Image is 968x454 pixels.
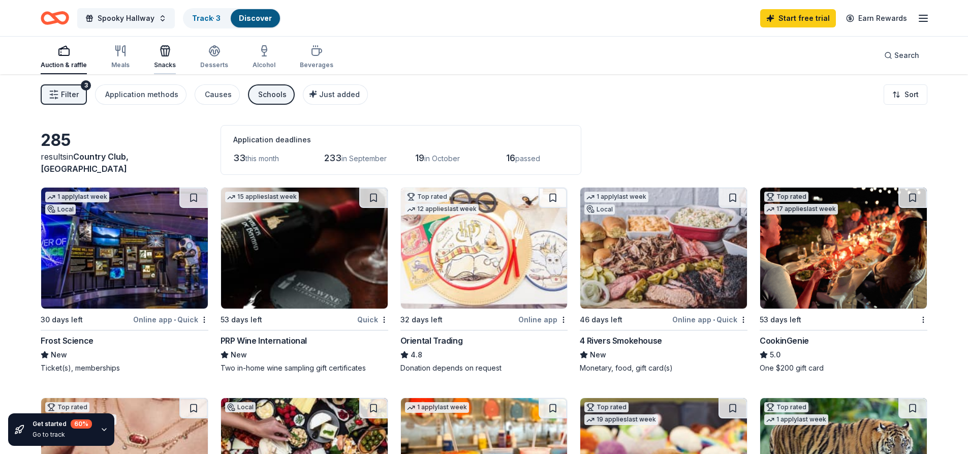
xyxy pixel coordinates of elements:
[77,8,175,28] button: Spooky Hallway
[253,41,275,74] button: Alcohol
[760,335,809,347] div: CookinGenie
[713,316,715,324] span: •
[760,9,836,27] a: Start free trial
[45,402,89,412] div: Top rated
[98,12,154,24] span: Spooky Hallway
[45,204,76,215] div: Local
[400,187,568,373] a: Image for Oriental TradingTop rated12 applieslast week32 days leftOnline appOriental Trading4.8Do...
[400,335,463,347] div: Oriental Trading
[41,188,208,309] img: Image for Frost Science
[71,419,92,429] div: 60 %
[405,192,449,202] div: Top rated
[884,84,927,105] button: Sort
[225,402,256,412] div: Local
[111,41,130,74] button: Meals
[764,204,838,215] div: 17 applies last week
[205,88,232,101] div: Causes
[41,41,87,74] button: Auction & raffle
[221,314,262,326] div: 53 days left
[233,134,569,146] div: Application deadlines
[760,363,927,373] div: One $200 gift card
[221,187,388,373] a: Image for PRP Wine International15 applieslast week53 days leftQuickPRP Wine InternationalNewTwo ...
[233,153,245,163] span: 33
[221,363,388,373] div: Two in-home wine sampling gift certificates
[840,9,913,27] a: Earn Rewards
[341,154,387,163] span: in September
[253,61,275,69] div: Alcohol
[904,88,919,101] span: Sort
[424,154,460,163] span: in October
[515,154,540,163] span: passed
[111,61,130,69] div: Meals
[154,61,176,69] div: Snacks
[154,41,176,74] button: Snacks
[324,153,341,163] span: 233
[231,349,247,361] span: New
[584,402,629,412] div: Top rated
[303,84,368,105] button: Just added
[61,88,79,101] span: Filter
[405,204,479,215] div: 12 applies last week
[221,335,307,347] div: PRP Wine International
[400,363,568,373] div: Donation depends on request
[506,153,515,163] span: 16
[415,153,424,163] span: 19
[33,431,92,439] div: Go to track
[41,84,87,105] button: Filter3
[580,188,747,309] img: Image for 4 Rivers Smokehouse
[105,88,178,101] div: Application methods
[580,335,662,347] div: 4 Rivers Smokehouse
[200,41,228,74] button: Desserts
[319,90,360,99] span: Just added
[81,80,91,90] div: 3
[764,414,828,425] div: 1 apply last week
[41,314,83,326] div: 30 days left
[672,313,747,326] div: Online app Quick
[174,316,176,324] span: •
[764,192,808,202] div: Top rated
[41,152,129,174] span: in
[245,154,279,163] span: this month
[401,188,568,309] img: Image for Oriental Trading
[239,14,272,22] a: Discover
[45,192,109,202] div: 1 apply last week
[258,88,287,101] div: Schools
[876,45,927,66] button: Search
[225,192,299,202] div: 15 applies last week
[300,41,333,74] button: Beverages
[41,335,93,347] div: Frost Science
[357,313,388,326] div: Quick
[248,84,295,105] button: Schools
[195,84,240,105] button: Causes
[760,314,801,326] div: 53 days left
[584,414,658,425] div: 19 applies last week
[584,192,648,202] div: 1 apply last week
[41,152,129,174] span: Country Club, [GEOGRAPHIC_DATA]
[95,84,186,105] button: Application methods
[584,204,615,215] div: Local
[41,130,208,150] div: 285
[760,188,927,309] img: Image for CookinGenie
[51,349,67,361] span: New
[580,314,622,326] div: 46 days left
[760,187,927,373] a: Image for CookinGenieTop rated17 applieslast week53 days leftCookinGenie5.0One $200 gift card
[41,150,208,175] div: results
[894,49,919,62] span: Search
[221,188,388,309] img: Image for PRP Wine International
[405,402,469,413] div: 1 apply last week
[200,61,228,69] div: Desserts
[192,14,221,22] a: Track· 3
[411,349,422,361] span: 4.8
[300,61,333,69] div: Beverages
[590,349,606,361] span: New
[400,314,443,326] div: 32 days left
[770,349,780,361] span: 5.0
[33,419,92,429] div: Get started
[41,61,87,69] div: Auction & raffle
[518,313,568,326] div: Online app
[580,187,747,373] a: Image for 4 Rivers Smokehouse1 applylast weekLocal46 days leftOnline app•Quick4 Rivers Smokehouse...
[41,187,208,373] a: Image for Frost Science1 applylast weekLocal30 days leftOnline app•QuickFrost ScienceNewTicket(s)...
[133,313,208,326] div: Online app Quick
[764,402,808,412] div: Top rated
[580,363,747,373] div: Monetary, food, gift card(s)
